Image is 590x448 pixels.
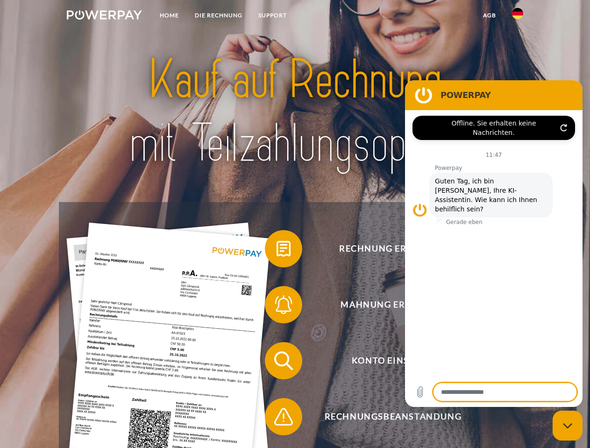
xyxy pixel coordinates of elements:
[512,8,523,19] img: de
[272,349,295,372] img: qb_search.svg
[278,398,507,435] span: Rechnungsbeanstandung
[272,237,295,260] img: qb_bill.svg
[187,7,250,24] a: DIE RECHNUNG
[405,80,583,407] iframe: Messaging-Fenster
[250,7,295,24] a: SUPPORT
[89,45,501,179] img: title-powerpay_de.svg
[265,230,508,267] button: Rechnung erhalten?
[265,342,508,379] button: Konto einsehen
[553,411,583,441] iframe: Schaltfläche zum Öffnen des Messaging-Fensters; Konversation läuft
[152,7,187,24] a: Home
[265,398,508,435] button: Rechnungsbeanstandung
[278,230,507,267] span: Rechnung erhalten?
[278,286,507,323] span: Mahnung erhalten?
[272,293,295,316] img: qb_bell.svg
[67,10,142,20] img: logo-powerpay-white.svg
[278,342,507,379] span: Konto einsehen
[475,7,504,24] a: agb
[265,286,508,323] button: Mahnung erhalten?
[272,405,295,428] img: qb_warning.svg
